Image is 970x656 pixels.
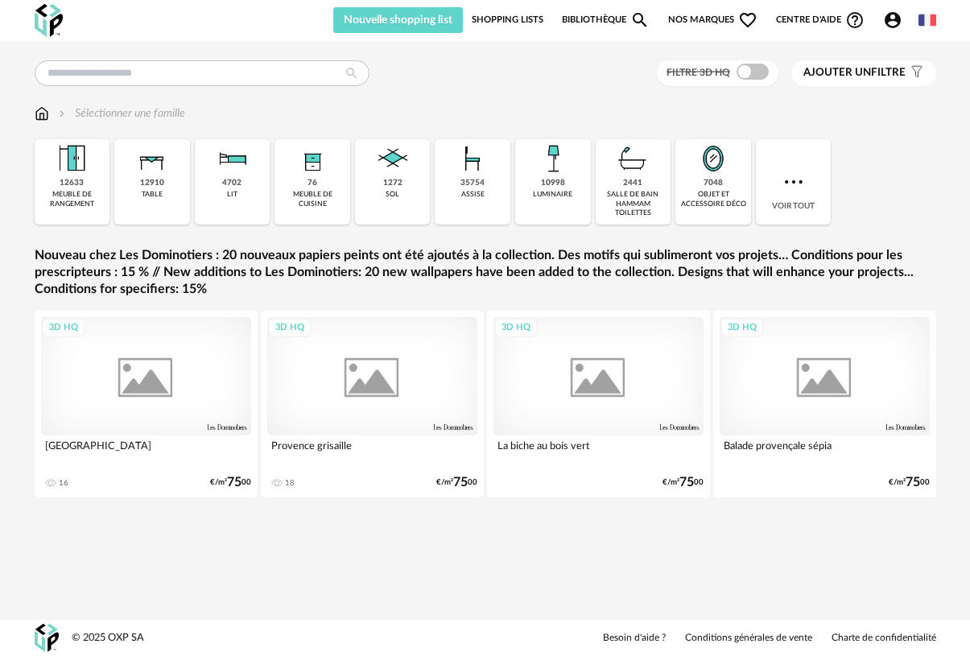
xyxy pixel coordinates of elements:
[461,190,485,199] div: assise
[889,477,930,488] div: €/m² 00
[845,10,865,30] span: Help Circle Outline icon
[623,178,642,188] div: 2441
[227,190,237,199] div: lit
[39,190,105,208] div: meuble de rangement
[227,477,241,488] span: 75
[52,139,91,178] img: Meuble%20de%20rangement.png
[35,311,258,497] a: 3D HQ [GEOGRAPHIC_DATA] 16 €/m²7500
[776,10,865,30] span: Centre d'aideHelp Circle Outline icon
[906,66,924,80] span: Filter icon
[756,139,832,225] div: Voir tout
[534,139,572,178] img: Luminaire.png
[386,190,399,199] div: sol
[906,477,920,488] span: 75
[436,477,477,488] div: €/m² 00
[56,105,68,122] img: svg+xml;base64,PHN2ZyB3aWR0aD0iMTYiIGhlaWdodD0iMTYiIHZpZXdCb3g9IjAgMCAxNiAxNiIgZmlsbD0ibm9uZSIgeG...
[279,190,345,208] div: meuble de cuisine
[680,190,746,208] div: objet et accessoire déco
[374,139,412,178] img: Sol.png
[918,11,936,29] img: fr
[333,7,464,33] button: Nouvelle shopping list
[140,178,164,188] div: 12910
[35,624,59,652] img: OXP
[142,190,163,199] div: table
[453,139,492,178] img: Assise.png
[383,178,402,188] div: 1272
[472,7,543,33] a: Shopping Lists
[668,7,758,33] span: Nos marques
[453,477,468,488] span: 75
[713,311,936,497] a: 3D HQ Balade provençale sépia €/m²7500
[533,190,572,199] div: luminaire
[738,10,757,30] span: Heart Outline icon
[267,435,477,468] div: Provence grisaille
[493,435,704,468] div: La biche au bois vert
[293,139,332,178] img: Rangement.png
[41,435,251,468] div: [GEOGRAPHIC_DATA]
[667,68,730,77] span: Filtre 3D HQ
[56,105,185,122] div: Sélectionner une famille
[261,311,484,497] a: 3D HQ Provence grisaille 18 €/m²7500
[679,477,694,488] span: 75
[35,4,63,37] img: OXP
[60,178,84,188] div: 12633
[72,631,144,645] div: © 2025 OXP SA
[630,10,650,30] span: Magnify icon
[59,478,68,488] div: 16
[541,178,565,188] div: 10998
[344,14,452,26] span: Nouvelle shopping list
[35,247,936,297] a: Nouveau chez Les Dominotiers : 20 nouveaux papiers peints ont été ajoutés à la collection. Des mo...
[308,178,317,188] div: 76
[285,478,295,488] div: 18
[720,318,764,338] div: 3D HQ
[268,318,312,338] div: 3D HQ
[562,7,650,33] a: BibliothèqueMagnify icon
[720,435,930,468] div: Balade provençale sépia
[791,60,936,86] button: Ajouter unfiltre Filter icon
[42,318,85,338] div: 3D HQ
[832,632,936,645] a: Charte de confidentialité
[133,139,171,178] img: Table.png
[35,105,49,122] img: svg+xml;base64,PHN2ZyB3aWR0aD0iMTYiIGhlaWdodD0iMTciIHZpZXdCb3g9IjAgMCAxNiAxNyIgZmlsbD0ibm9uZSIgeG...
[883,10,902,30] span: Account Circle icon
[662,477,704,488] div: €/m² 00
[601,190,667,217] div: salle de bain hammam toilettes
[803,66,906,80] span: filtre
[613,139,652,178] img: Salle%20de%20bain.png
[494,318,538,338] div: 3D HQ
[685,632,812,645] a: Conditions générales de vente
[222,178,241,188] div: 4702
[704,178,723,188] div: 7048
[210,477,251,488] div: €/m² 00
[781,169,807,195] img: more.7b13dc1.svg
[213,139,251,178] img: Literie.png
[487,311,710,497] a: 3D HQ La biche au bois vert €/m²7500
[883,10,910,30] span: Account Circle icon
[803,67,871,78] span: Ajouter un
[460,178,485,188] div: 35754
[603,632,666,645] a: Besoin d'aide ?
[694,139,733,178] img: Miroir.png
